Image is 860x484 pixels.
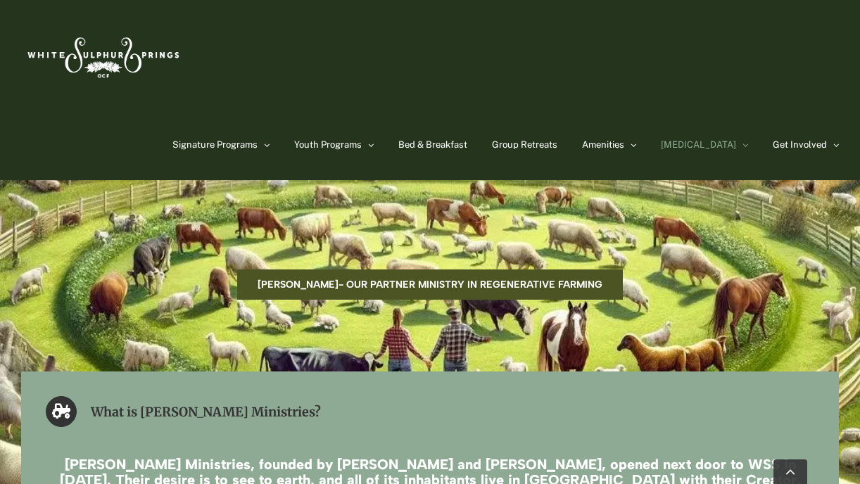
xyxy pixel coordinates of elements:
[172,110,839,180] nav: Main Menu Sticky
[582,110,636,180] a: Amenities
[258,279,602,291] span: [PERSON_NAME]- Our partner ministry in regenerative farming
[661,140,736,149] span: [MEDICAL_DATA]
[172,110,270,180] a: Signature Programs
[398,110,467,180] a: Bed & Breakfast
[773,140,827,149] span: Get Involved
[398,140,467,149] span: Bed & Breakfast
[661,110,748,180] a: [MEDICAL_DATA]
[773,110,839,180] a: Get Involved
[237,269,623,300] a: intern details
[294,110,374,180] a: Youth Programs
[492,110,557,180] a: Group Retreats
[582,140,624,149] span: Amenities
[91,396,321,427] h2: What is [PERSON_NAME] Ministries?
[492,140,557,149] span: Group Retreats
[172,140,258,149] span: Signature Programs
[294,140,362,149] span: Youth Programs
[21,22,183,88] img: White Sulphur Springs Logo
